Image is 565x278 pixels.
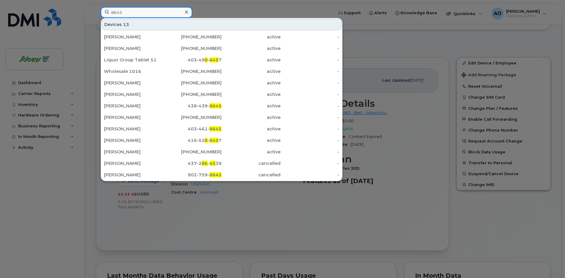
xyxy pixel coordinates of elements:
div: Devices [102,19,342,30]
a: [PERSON_NAME]416-528-6457active- [102,135,342,146]
div: - [281,57,339,63]
div: active [222,57,281,63]
div: 438-439- [163,103,222,109]
div: active [222,137,281,143]
div: active [222,91,281,97]
div: - [281,80,339,86]
div: 403-49 - 7 [163,57,222,63]
a: [PERSON_NAME][PHONE_NUMBER]active- [102,77,342,88]
div: 403-461- [163,126,222,132]
div: [PHONE_NUMBER] [163,91,222,97]
div: active [222,68,281,74]
a: [PERSON_NAME]902-759-8645cancelled- [102,169,342,180]
div: [PERSON_NAME] [104,126,163,132]
a: [PERSON_NAME]438-439-8645active- [102,100,342,111]
div: [PHONE_NUMBER] [163,34,222,40]
div: active [222,80,281,86]
div: 902-759- [163,172,222,178]
span: 13 [123,21,129,28]
div: Liquor Group Tablet 51 [104,57,163,63]
div: [PERSON_NAME] [104,80,163,86]
a: [PERSON_NAME][PHONE_NUMBER]active- [102,43,342,54]
div: [PERSON_NAME] [104,114,163,120]
span: 8645 [209,103,222,109]
div: [PHONE_NUMBER] [163,114,222,120]
div: - [281,91,339,97]
input: Find something... [101,7,192,18]
div: [PERSON_NAME] [104,160,163,166]
div: 437-2 - 39 [163,160,222,166]
span: 645 [209,57,219,63]
div: - [281,126,339,132]
div: [PERSON_NAME] [104,45,163,51]
div: - [281,149,339,155]
a: [PERSON_NAME][PHONE_NUMBER]active- [102,31,342,42]
div: - [281,34,339,40]
div: cancelled [222,172,281,178]
span: 8645 [209,126,222,132]
div: [PHONE_NUMBER] [163,149,222,155]
div: active [222,126,281,132]
span: 86 [202,161,208,166]
span: 45 [209,161,216,166]
span: 8645 [209,172,222,178]
div: 416-52 - 7 [163,137,222,143]
div: cancelled [222,160,281,166]
a: [PERSON_NAME]437-286-4539cancelled- [102,158,342,169]
div: active [222,103,281,109]
div: - [281,45,339,51]
div: active [222,45,281,51]
div: [PERSON_NAME] [104,34,163,40]
div: [PERSON_NAME] [104,137,163,143]
div: - [281,114,339,120]
div: [PERSON_NAME] [104,91,163,97]
div: [PHONE_NUMBER] [163,68,222,74]
a: [PERSON_NAME][PHONE_NUMBER]active- [102,112,342,123]
div: [PHONE_NUMBER] [163,80,222,86]
div: active [222,34,281,40]
a: [PERSON_NAME][PHONE_NUMBER]active- [102,89,342,100]
div: active [222,149,281,155]
div: [PERSON_NAME] [104,172,163,178]
div: [PERSON_NAME] [104,149,163,155]
div: - [281,160,339,166]
span: 8 [205,57,208,63]
span: 8 [205,138,208,143]
div: - [281,68,339,74]
div: - [281,137,339,143]
div: [PERSON_NAME] [104,103,163,109]
div: active [222,114,281,120]
div: - [281,103,339,109]
a: Liquor Group Tablet 51403-498-6457active- [102,54,342,65]
span: 645 [209,138,219,143]
div: Wholesale 1016 [104,68,163,74]
a: [PERSON_NAME][PHONE_NUMBER]active- [102,146,342,157]
a: [PERSON_NAME]403-461-8645active- [102,123,342,134]
div: [PHONE_NUMBER] [163,45,222,51]
a: Wholesale 1016[PHONE_NUMBER]active- [102,66,342,77]
div: - [281,172,339,178]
